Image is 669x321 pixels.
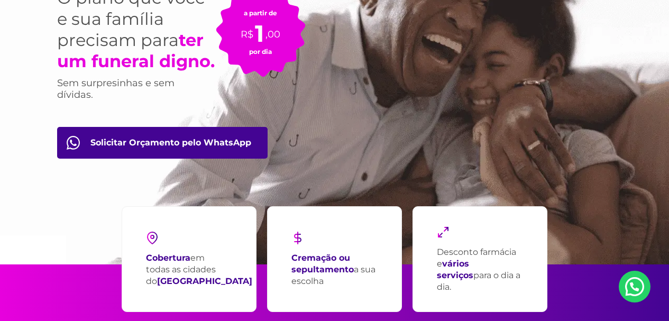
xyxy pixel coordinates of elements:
strong: Cobertura [146,253,190,263]
p: em todas as cidades do [146,252,252,287]
a: Orçamento pelo WhatsApp btn-orcamento [57,127,268,159]
p: R$ ,00 [241,17,280,41]
img: pin [146,232,159,244]
p: Desconto farmácia e para o dia a dia. [437,246,523,293]
a: Nosso Whatsapp [619,271,650,302]
span: 1 [255,19,264,48]
img: fale com consultor [67,136,80,150]
small: a partir de [244,9,277,17]
strong: [GEOGRAPHIC_DATA] [157,276,252,286]
img: maximize [437,226,450,239]
img: dollar [291,232,304,244]
strong: Cremação ou sepultamento [291,253,354,274]
strong: vários serviços [437,259,473,280]
small: por dia [249,48,272,56]
p: a sua escolha [291,252,378,287]
span: Sem surpresinhas e sem dívidas. [57,77,175,100]
strong: ter um funeral digno. [57,30,215,71]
